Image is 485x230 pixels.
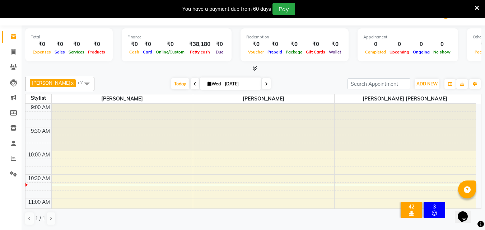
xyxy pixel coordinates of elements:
div: 0 [388,40,411,48]
span: Voucher [246,50,266,55]
div: 10:30 AM [27,175,51,182]
iframe: chat widget [455,201,478,223]
span: Prepaid [266,50,284,55]
div: ₹0 [284,40,304,48]
div: ₹0 [246,40,266,48]
span: Today [171,78,189,89]
div: ₹0 [141,40,154,48]
div: ₹0 [327,40,343,48]
div: 3 [425,203,444,210]
span: Sales [53,50,67,55]
button: ADD NEW [415,79,439,89]
div: ₹0 [53,40,67,48]
div: Total [31,34,107,40]
span: [PERSON_NAME] [32,80,70,86]
span: Upcoming [388,50,411,55]
span: Wed [206,81,223,86]
div: Redemption [246,34,343,40]
div: ₹0 [31,40,53,48]
span: Package [284,50,304,55]
span: Cash [127,50,141,55]
span: [PERSON_NAME] [193,94,334,103]
span: [PERSON_NAME] [PERSON_NAME] [335,94,476,103]
div: ₹0 [67,40,86,48]
div: 0 [432,40,452,48]
div: 9:00 AM [29,104,51,111]
div: 10:00 AM [27,151,51,159]
div: 0 [411,40,432,48]
span: Wallet [327,50,343,55]
span: Expenses [31,50,53,55]
span: [PERSON_NAME] [52,94,193,103]
div: Appointment [363,34,452,40]
span: Completed [363,50,388,55]
div: 42 [402,203,421,210]
div: You have a payment due from 60 days [182,5,271,13]
div: ₹0 [266,40,284,48]
div: 11:00 AM [27,198,51,206]
span: No show [432,50,452,55]
span: Services [67,50,86,55]
div: ₹38,180 [186,40,213,48]
div: Stylist [25,94,51,102]
div: ₹0 [213,40,226,48]
span: Due [214,50,225,55]
span: Ongoing [411,50,432,55]
div: Finance [127,34,226,40]
span: Card [141,50,154,55]
div: ₹0 [127,40,141,48]
div: ₹0 [154,40,186,48]
div: 9:30 AM [29,127,51,135]
div: ₹0 [86,40,107,48]
button: Pay [272,3,295,15]
span: Online/Custom [154,50,186,55]
span: Gift Cards [304,50,327,55]
input: 2025-09-03 [223,79,258,89]
span: 1 / 1 [35,215,45,222]
div: ₹0 [304,40,327,48]
input: Search Appointment [348,78,410,89]
span: Petty cash [188,50,212,55]
div: 0 [363,40,388,48]
span: +2 [77,80,88,85]
span: ADD NEW [416,81,438,86]
span: Products [86,50,107,55]
a: x [70,80,74,86]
